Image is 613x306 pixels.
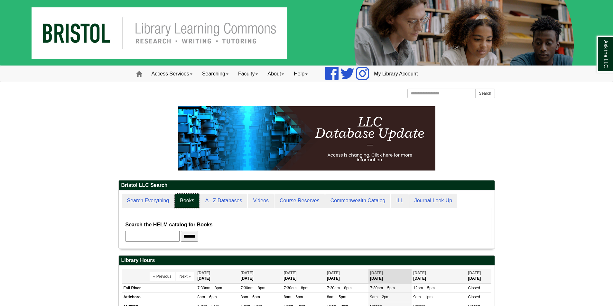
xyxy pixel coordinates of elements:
[468,295,480,299] span: Closed
[119,256,495,266] h2: Library Hours
[198,286,222,290] span: 7:30am – 8pm
[122,293,196,302] td: Attleboro
[413,295,432,299] span: 9am – 1pm
[241,271,254,275] span: [DATE]
[466,269,491,283] th: [DATE]
[409,194,457,208] a: Journal Look-Up
[178,106,435,170] img: HTML tutorial
[122,194,174,208] a: Search Everything
[241,295,260,299] span: 8am – 6pm
[284,286,309,290] span: 7:30am – 8pm
[413,286,435,290] span: 12pm – 5pm
[370,286,395,290] span: 7:30am – 5pm
[175,194,199,208] a: Books
[198,271,210,275] span: [DATE]
[233,66,263,82] a: Faculty
[369,66,423,82] a: My Library Account
[289,66,312,82] a: Help
[475,89,495,98] button: Search
[248,194,274,208] a: Videos
[150,272,175,281] button: « Previous
[200,194,247,208] a: A - Z Databases
[125,220,213,229] label: Search the HELM catalog for Books
[391,194,408,208] a: ILL
[325,194,391,208] a: Commonwealth Catalog
[468,286,480,290] span: Closed
[413,271,426,275] span: [DATE]
[282,269,325,283] th: [DATE]
[274,194,325,208] a: Course Reserves
[176,272,194,281] button: Next »
[241,286,265,290] span: 7:30am – 8pm
[196,269,239,283] th: [DATE]
[197,66,233,82] a: Searching
[263,66,289,82] a: About
[370,295,389,299] span: 9am – 2pm
[198,295,217,299] span: 8am – 6pm
[325,269,368,283] th: [DATE]
[122,284,196,293] td: Fall River
[368,269,412,283] th: [DATE]
[284,295,303,299] span: 8am – 6pm
[327,271,340,275] span: [DATE]
[119,180,495,190] h2: Bristol LLC Search
[239,269,282,283] th: [DATE]
[327,286,352,290] span: 7:30am – 8pm
[147,66,197,82] a: Access Services
[412,269,466,283] th: [DATE]
[125,211,488,242] div: Books
[327,295,346,299] span: 8am – 5pm
[284,271,297,275] span: [DATE]
[468,271,481,275] span: [DATE]
[370,271,383,275] span: [DATE]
